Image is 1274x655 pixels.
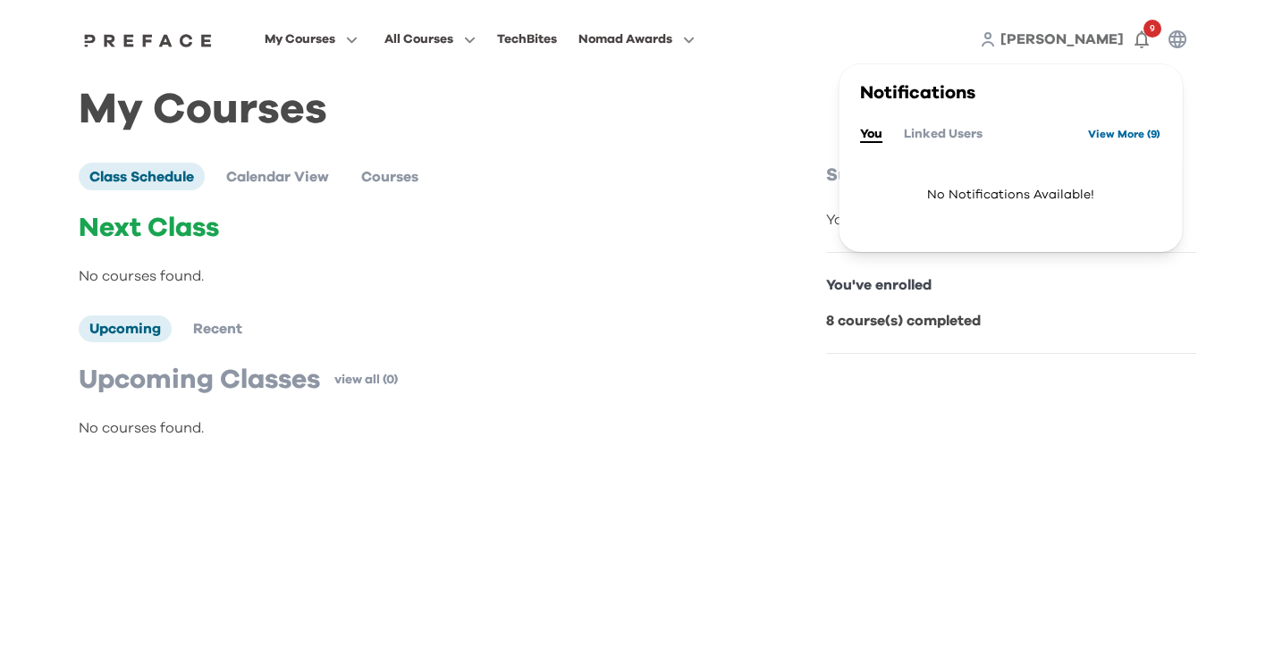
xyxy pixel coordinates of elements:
span: Upcoming [89,322,161,336]
b: 8 course(s) completed [826,314,981,328]
a: view all (0) [334,371,398,389]
span: 9 [1143,20,1161,38]
span: Nomad Awards [578,29,672,50]
span: Notifications [860,84,975,102]
div: TechBites [497,29,557,50]
a: [PERSON_NAME] [1000,29,1124,50]
span: Class Schedule [89,170,194,184]
p: No courses found. [79,265,751,287]
button: All Courses [379,28,481,51]
button: 9 [1124,21,1160,57]
p: Next Class [79,212,751,244]
a: View More (9) [1088,120,1160,148]
p: No courses found. [79,417,751,439]
p: You've enrolled [826,274,1196,296]
span: [PERSON_NAME] [1000,32,1124,46]
span: Calendar View [226,170,329,184]
span: Courses [361,170,418,184]
span: Recent [193,322,242,336]
p: Upcoming Classes [79,364,320,396]
button: You [860,124,882,144]
h1: My Courses [79,100,1196,120]
a: Preface Logo [80,32,217,46]
button: Linked Users [904,124,983,144]
img: Preface Logo [80,33,217,47]
button: Nomad Awards [573,28,700,51]
button: My Courses [259,28,363,51]
span: My Courses [265,29,335,50]
span: No Notifications Available! [860,166,1160,223]
span: All Courses [384,29,453,50]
